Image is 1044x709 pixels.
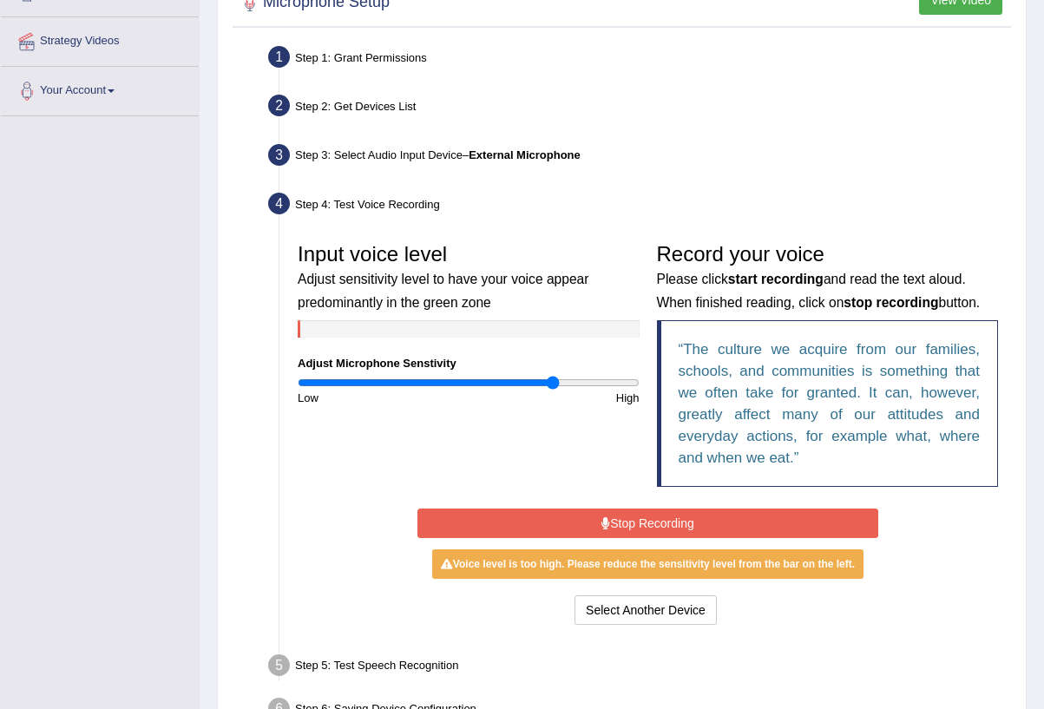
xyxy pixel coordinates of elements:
div: Voice level is too high. Please reduce the sensitivity level from the bar on the left. [432,549,863,579]
div: Step 5: Test Speech Recognition [260,649,1018,687]
div: High [469,390,648,406]
small: Please click and read the text aloud. When finished reading, click on button. [657,272,981,309]
b: start recording [728,272,824,286]
q: The culture we acquire from our families, schools, and communities is something that we often tak... [679,341,981,466]
small: Adjust sensitivity level to have your voice appear predominantly in the green zone [298,272,588,309]
button: Select Another Device [575,595,717,625]
div: Low [289,390,469,406]
h3: Record your voice [657,243,999,312]
b: stop recording [844,295,938,310]
button: Stop Recording [417,509,878,538]
a: Strategy Videos [1,17,199,61]
div: Step 3: Select Audio Input Device [260,139,1018,177]
h3: Input voice level [298,243,640,312]
a: Your Account [1,67,199,110]
div: Step 4: Test Voice Recording [260,187,1018,226]
b: External Microphone [469,148,581,161]
div: Step 2: Get Devices List [260,89,1018,128]
div: Step 1: Grant Permissions [260,41,1018,79]
span: – [463,148,581,161]
label: Adjust Microphone Senstivity [298,355,456,371]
